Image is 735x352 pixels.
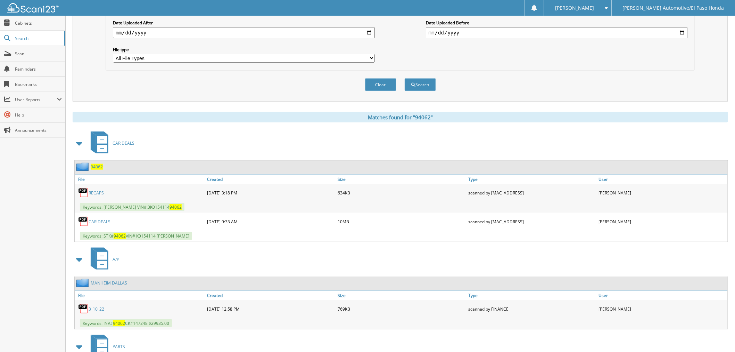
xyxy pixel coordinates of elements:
div: 10MB [336,215,466,229]
span: Search [15,35,61,41]
a: Size [336,291,466,300]
div: [PERSON_NAME] [597,186,728,200]
span: [PERSON_NAME] Automotive/El Paso Honda [623,6,724,10]
span: PARTS [113,344,125,350]
a: CAR DEALS [89,219,110,225]
button: Search [405,78,436,91]
input: end [426,27,687,38]
a: File [75,175,205,184]
img: folder2.png [76,162,91,171]
span: A/P [113,256,119,262]
div: [PERSON_NAME] [597,302,728,316]
label: Date Uploaded Before [426,20,687,26]
label: Date Uploaded After [113,20,374,26]
span: CAR DEALS [113,140,134,146]
span: Scan [15,51,62,57]
img: PDF.png [78,187,89,198]
div: 769KB [336,302,466,316]
span: User Reports [15,97,57,103]
a: User [597,291,728,300]
a: Type [466,291,597,300]
a: MANHEIM DALLAS [91,280,127,286]
div: Matches found for "94062" [73,112,728,122]
span: 94062 [114,233,126,239]
img: scan123-logo-white.svg [7,3,59,13]
span: Reminders [15,66,62,72]
div: scanned by [MAC_ADDRESS] [466,215,597,229]
a: Size [336,175,466,184]
a: File [75,291,205,300]
span: Announcements [15,127,62,133]
div: scanned by FINANCE [466,302,597,316]
div: scanned by [MAC_ADDRESS] [466,186,597,200]
a: Created [205,291,336,300]
img: PDF.png [78,304,89,314]
input: start [113,27,374,38]
img: PDF.png [78,216,89,227]
button: Clear [365,78,396,91]
a: Created [205,175,336,184]
span: Bookmarks [15,81,62,87]
iframe: Chat Widget [700,319,735,352]
span: Help [15,112,62,118]
a: CAR DEALS [86,129,134,157]
div: [DATE] 12:58 PM [205,302,336,316]
label: File type [113,47,374,53]
span: 94062 [113,320,125,326]
div: [DATE] 9:33 AM [205,215,336,229]
a: RECAPS [89,190,104,196]
span: [PERSON_NAME] [555,6,594,10]
a: A/P [86,246,119,273]
a: Type [466,175,597,184]
div: [PERSON_NAME] [597,215,728,229]
a: 3_10_22 [89,306,104,312]
a: 94062 [91,164,103,170]
img: folder2.png [76,279,91,287]
span: Keywords: INV# CK#147248 $29935.00 [80,319,172,327]
span: 94062 [170,204,182,210]
div: 634KB [336,186,466,200]
a: User [597,175,728,184]
span: Keywords: [PERSON_NAME] VIN#:3K0154114 [80,203,184,211]
span: Keywords: STK# VIN# K0154114 [PERSON_NAME] [80,232,192,240]
div: [DATE] 3:18 PM [205,186,336,200]
span: Cabinets [15,20,62,26]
